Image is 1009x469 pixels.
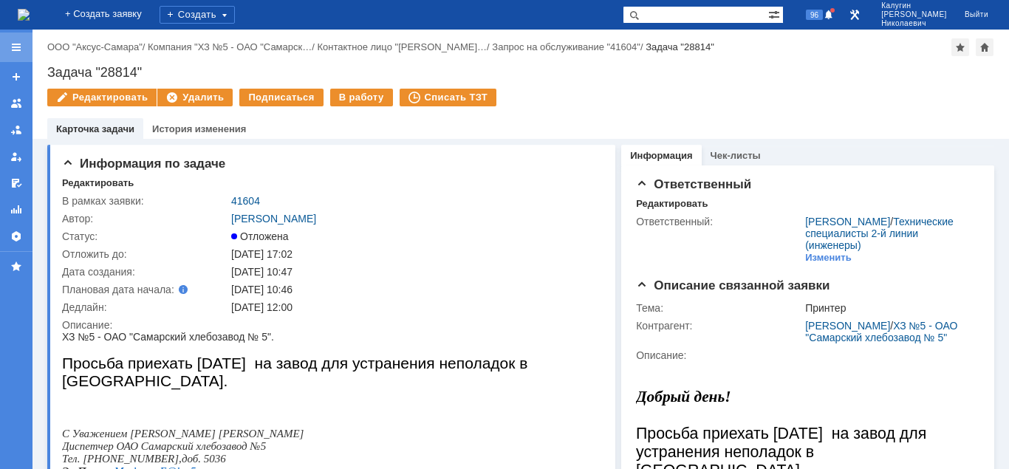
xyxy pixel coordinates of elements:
span: Ответственный [636,177,751,191]
div: Редактировать [62,177,134,189]
span: ru [134,199,143,211]
span: день [58,27,89,44]
div: Редактировать [636,198,708,210]
div: Статус: [62,230,228,242]
div: Сделать домашней страницей [976,38,993,56]
a: Перейти на домашнюю страницу [18,9,30,21]
div: / [317,41,492,52]
span: доб [120,122,136,134]
div: / [492,41,646,52]
span: ! [89,27,95,44]
span: hz [112,199,122,211]
a: Карточка задачи [56,123,134,134]
span: Почта [16,134,49,146]
a: Запрос на обслуживание "41604" [492,41,640,52]
a: MozhaevaE@hz-5.ru [52,134,147,146]
span: хлебозавод [134,109,185,121]
a: Заявки на командах [4,92,28,115]
span: -5. [122,199,134,211]
div: Создать [160,6,235,24]
div: Контрагент: [636,320,802,332]
div: / [47,41,148,52]
span: Описание связанной заявки [636,278,830,292]
a: Заявки в моей ответственности [4,118,28,142]
a: Создать заявку [4,65,28,89]
div: Отложить до: [62,248,228,260]
span: . [PHONE_NUMBER], [15,186,117,198]
span: @ [105,134,115,146]
a: Отчеты [4,198,28,222]
div: Тема: [636,302,802,314]
div: Задача "28814" [646,41,714,52]
div: [DATE] 17:02 [231,248,595,260]
div: В рамках заявки: [62,195,228,207]
div: [DATE] 12:00 [231,301,595,313]
span: Уважением [10,97,66,109]
span: . [PHONE_NUMBER], [16,122,120,134]
a: 41604 [231,195,260,207]
div: Ответственный: [636,216,802,227]
span: . [13,199,16,211]
span: 5 [194,173,199,185]
span: [PERSON_NAME] [66,160,150,171]
div: [DATE] 10:47 [231,266,595,278]
span: hz [114,134,124,146]
span: 5 [199,109,205,121]
span: 96 [806,10,823,20]
a: ООО "Аксус-Самара" [47,41,143,52]
a: Компания "ХЗ №5 - ОАО "Самарск… [148,41,312,52]
a: [PERSON_NAME] [805,216,890,227]
span: [PERSON_NAME] [881,10,947,19]
a: Чек-листы [711,150,761,161]
span: Николаевич [881,19,947,28]
span: № [188,109,198,121]
span: ОАО [53,173,75,185]
div: Принтер [805,302,973,314]
div: Плановая дата начала: [62,284,211,295]
div: Дедлайн: [62,301,228,313]
a: Перейти в интерфейс администратора [846,6,863,24]
span: MozhaevaE [51,199,102,211]
div: Описание: [636,349,976,361]
a: Технические специалисты 2-й линии (инженеры) [805,216,954,251]
div: Добавить в избранное [951,38,969,56]
div: Описание: [62,319,598,331]
span: ru [137,134,146,146]
span: [PERSON_NAME] [157,97,242,109]
span: [PERSON_NAME] [68,97,154,109]
div: Изменить [805,252,852,264]
span: Калугин [881,1,947,10]
div: Дата создания: [62,266,228,278]
a: [PERSON_NAME] [231,213,316,225]
a: Контактное лицо "[PERSON_NAME]… [317,41,487,52]
span: . 5036 [133,186,160,198]
span: Самарский [79,109,131,121]
img: logo [18,9,30,21]
a: Настройки [4,225,28,248]
span: ОАО [55,109,77,121]
a: MozhaevaE@hz-5.ru [51,199,143,211]
div: / [805,216,973,251]
span: MozhaevaE [52,134,105,146]
span: № [184,173,194,185]
span: доб [117,186,133,198]
div: Задача "28814" [47,65,994,80]
a: Информация [630,150,692,161]
a: Мои согласования [4,171,28,195]
span: . 5036 [136,122,164,134]
a: ХЗ №5 - ОАО "Самарский хлебозавод № 5" [805,320,957,343]
span: -5. [125,134,137,146]
a: История изменения [152,123,246,134]
span: Почта [16,199,49,211]
span: . [13,134,16,146]
span: Уважением [10,160,64,171]
span: хлебозавод [131,173,181,185]
a: Мои заявки [4,145,28,168]
span: Отложена [231,230,289,242]
div: Автор: [62,213,228,225]
span: Самарский [77,173,128,185]
div: / [805,320,973,343]
div: [DATE] 10:46 [231,284,595,295]
a: [PERSON_NAME] [805,320,890,332]
div: / [148,41,317,52]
